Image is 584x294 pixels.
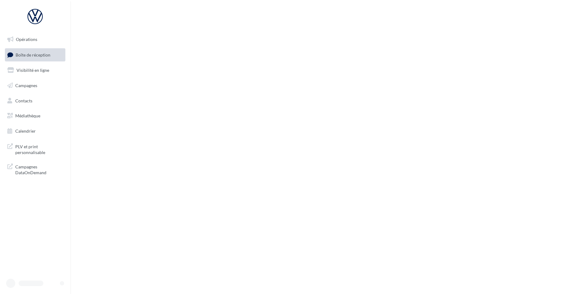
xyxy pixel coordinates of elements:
[4,94,67,107] a: Contacts
[15,128,36,134] span: Calendrier
[4,140,67,158] a: PLV et print personnalisable
[4,109,67,122] a: Médiathèque
[4,48,67,61] a: Boîte de réception
[16,68,49,73] span: Visibilité en ligne
[4,64,67,77] a: Visibilité en ligne
[4,160,67,178] a: Campagnes DataOnDemand
[15,163,63,176] span: Campagnes DataOnDemand
[4,33,67,46] a: Opérations
[16,52,50,57] span: Boîte de réception
[15,83,37,88] span: Campagnes
[15,142,63,156] span: PLV et print personnalisable
[4,125,67,138] a: Calendrier
[15,98,32,103] span: Contacts
[15,113,40,118] span: Médiathèque
[4,79,67,92] a: Campagnes
[16,37,37,42] span: Opérations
